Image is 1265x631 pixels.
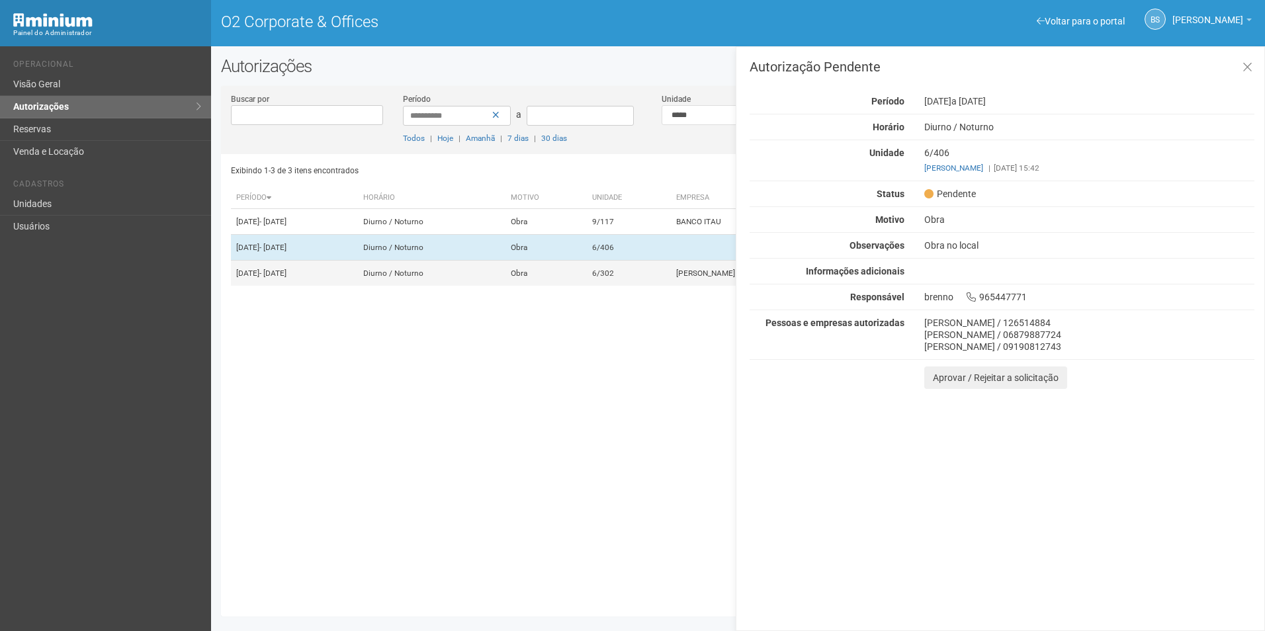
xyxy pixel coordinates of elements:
strong: Observações [850,240,904,251]
strong: Pessoas e empresas autorizadas [765,317,904,328]
div: Obra [914,214,1264,226]
a: 30 dias [541,134,567,143]
strong: Responsável [850,292,904,302]
h1: O2 Corporate & Offices [221,13,728,30]
td: [PERSON_NAME] ADVOGADOS [671,261,918,286]
td: BANCO ITAU [671,209,918,235]
td: 9/117 [587,209,671,235]
div: Painel do Administrador [13,27,201,39]
span: a [DATE] [951,96,986,106]
div: [PERSON_NAME] / 06879887724 [924,329,1254,341]
div: brenno 965447771 [914,291,1264,303]
th: Motivo [505,187,587,209]
span: - [DATE] [259,243,286,252]
th: Horário [358,187,505,209]
div: [DATE] [914,95,1264,107]
a: Todos [403,134,425,143]
span: Pendente [924,188,976,200]
div: [PERSON_NAME] / 09190812743 [924,341,1254,353]
h2: Autorizações [221,56,1255,76]
div: [PERSON_NAME] / 126514884 [924,317,1254,329]
span: | [500,134,502,143]
strong: Status [877,189,904,199]
td: [DATE] [231,235,358,261]
h3: Autorização Pendente [750,60,1254,73]
a: [PERSON_NAME] [1172,17,1252,27]
strong: Motivo [875,214,904,225]
a: Voltar para o portal [1037,16,1125,26]
td: Obra [505,261,587,286]
span: - [DATE] [259,269,286,278]
span: BIANKA souza cruz cavalcanti [1172,2,1243,25]
td: Diurno / Noturno [358,235,505,261]
th: Empresa [671,187,918,209]
a: [PERSON_NAME] [924,163,983,173]
strong: Informações adicionais [806,266,904,276]
div: 6/406 [914,147,1264,174]
td: Diurno / Noturno [358,209,505,235]
span: | [458,134,460,143]
td: Diurno / Noturno [358,261,505,286]
div: Diurno / Noturno [914,121,1264,133]
td: [DATE] [231,261,358,286]
label: Unidade [662,93,691,105]
li: Cadastros [13,179,201,193]
label: Buscar por [231,93,269,105]
span: - [DATE] [259,217,286,226]
span: | [988,163,990,173]
span: | [534,134,536,143]
a: Amanhã [466,134,495,143]
strong: Unidade [869,147,904,158]
strong: Período [871,96,904,106]
li: Operacional [13,60,201,73]
span: | [430,134,432,143]
td: 6/406 [587,235,671,261]
strong: Horário [873,122,904,132]
div: Exibindo 1-3 de 3 itens encontrados [231,161,735,181]
td: 6/302 [587,261,671,286]
th: Unidade [587,187,671,209]
a: Hoje [437,134,453,143]
span: a [516,109,521,120]
td: [DATE] [231,209,358,235]
a: 7 dias [507,134,529,143]
img: Minium [13,13,93,27]
div: Obra no local [914,239,1264,251]
td: Obra [505,209,587,235]
th: Período [231,187,358,209]
a: Bs [1145,9,1166,30]
div: [DATE] 15:42 [924,162,1254,174]
label: Período [403,93,431,105]
button: Aprovar / Rejeitar a solicitação [924,366,1067,389]
td: Obra [505,235,587,261]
